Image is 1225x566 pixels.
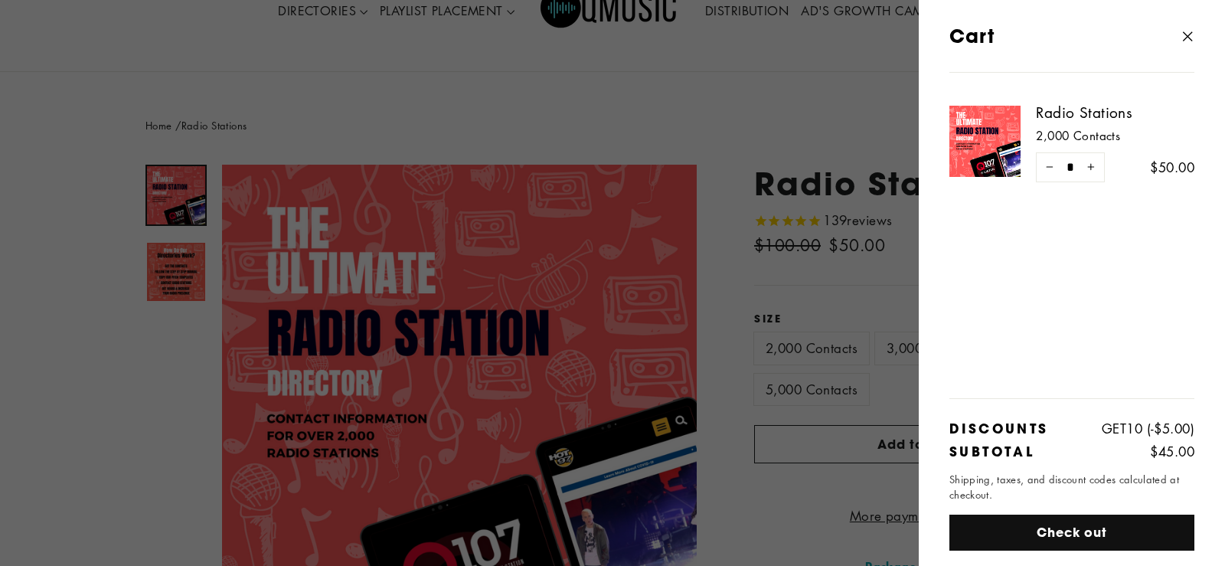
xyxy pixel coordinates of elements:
p: Shipping, taxes, and discount codes calculated at checkout. [949,472,1194,504]
button: Check out [949,515,1194,551]
p: Discounts [949,421,1072,437]
input: quantity [1036,152,1105,182]
p: GET10 (- ) [1072,421,1194,437]
img: Radio Stations [949,106,1021,177]
span: $5.00 [1154,420,1190,437]
button: Reduce item quantity by one [1036,152,1057,182]
span: $50.00 [1150,159,1194,176]
button: Increase item quantity by one [1083,152,1105,182]
p: Subtotal [949,444,1072,460]
span: 2,000 Contacts [1036,123,1194,144]
span: $45.00 [1150,443,1194,460]
a: Radio Stations [1036,103,1194,123]
div: Cart [949,11,1150,60]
